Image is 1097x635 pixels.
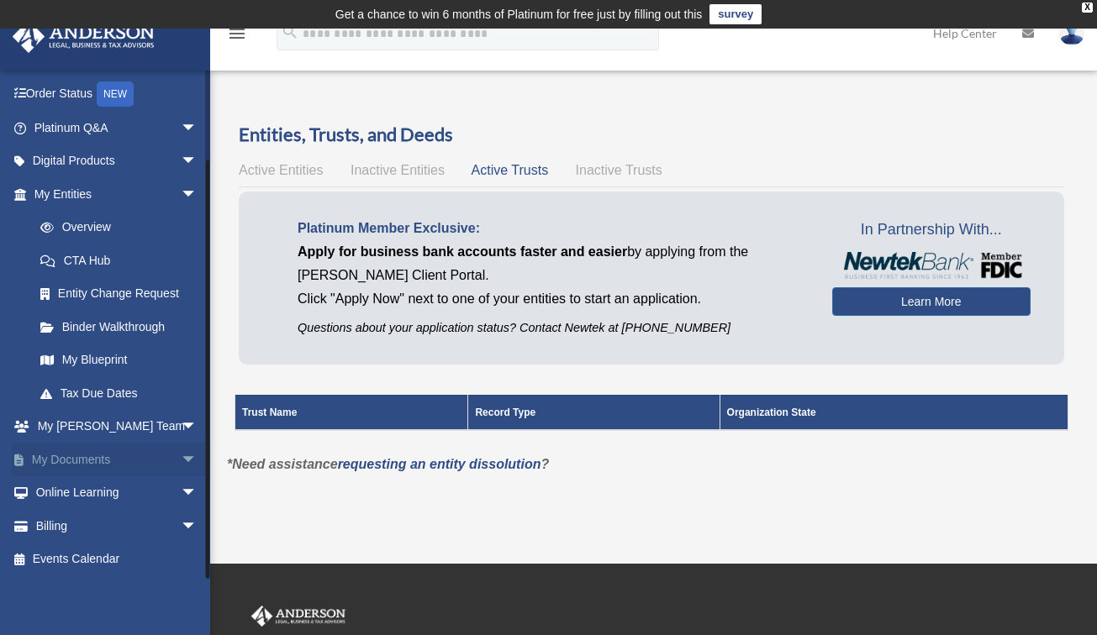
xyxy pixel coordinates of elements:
[24,211,206,244] a: Overview
[841,252,1022,279] img: NewtekBankLogoSM.png
[24,244,214,277] a: CTA Hub
[335,4,703,24] div: Get a chance to win 6 months of Platinum for free just by filling out this
[832,217,1031,244] span: In Partnership With...
[239,163,323,177] span: Active Entities
[12,77,223,112] a: Order StatusNEW
[468,395,720,430] th: Record Type
[298,244,627,259] span: Apply for business bank accounts faster and easier
[24,310,214,344] a: Binder Walkthrough
[832,287,1031,316] a: Learn More
[181,144,214,179] span: arrow_drop_down
[576,163,662,177] span: Inactive Trusts
[97,81,134,107] div: NEW
[709,4,762,24] a: survey
[472,163,549,177] span: Active Trusts
[248,606,349,627] img: Anderson Advisors Platinum Portal
[12,111,223,144] a: Platinum Q&Aarrow_drop_down
[24,277,214,311] a: Entity Change Request
[181,111,214,145] span: arrow_drop_down
[298,240,807,287] p: by applying from the [PERSON_NAME] Client Portal.
[12,443,223,476] a: My Documentsarrow_drop_down
[281,23,299,41] i: search
[227,29,247,44] a: menu
[298,317,807,338] p: Questions about your application status? Contact Newtek at [PHONE_NUMBER]
[1059,21,1084,45] img: User Pic
[181,476,214,511] span: arrow_drop_down
[12,144,223,178] a: Digital Productsarrow_drop_down
[298,287,807,311] p: Click "Apply Now" next to one of your entities to start an application.
[12,410,223,443] a: My [PERSON_NAME] Teamarrow_drop_down
[239,122,1064,148] h3: Entities, Trusts, and Deeds
[12,543,223,576] a: Events Calendar
[24,376,214,410] a: Tax Due Dates
[181,410,214,444] span: arrow_drop_down
[181,177,214,212] span: arrow_drop_down
[181,509,214,543] span: arrow_drop_down
[227,457,549,471] em: *Need assistance ?
[235,395,468,430] th: Trust Name
[720,395,1068,430] th: Organization State
[227,24,247,44] i: menu
[338,457,541,471] a: requesting an entity dissolution
[1082,3,1093,13] div: close
[12,177,214,211] a: My Entitiesarrow_drop_down
[181,443,214,477] span: arrow_drop_down
[12,509,223,543] a: Billingarrow_drop_down
[12,476,223,510] a: Online Learningarrow_drop_down
[298,217,807,240] p: Platinum Member Exclusive:
[24,344,214,377] a: My Blueprint
[351,163,445,177] span: Inactive Entities
[8,20,160,53] img: Anderson Advisors Platinum Portal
